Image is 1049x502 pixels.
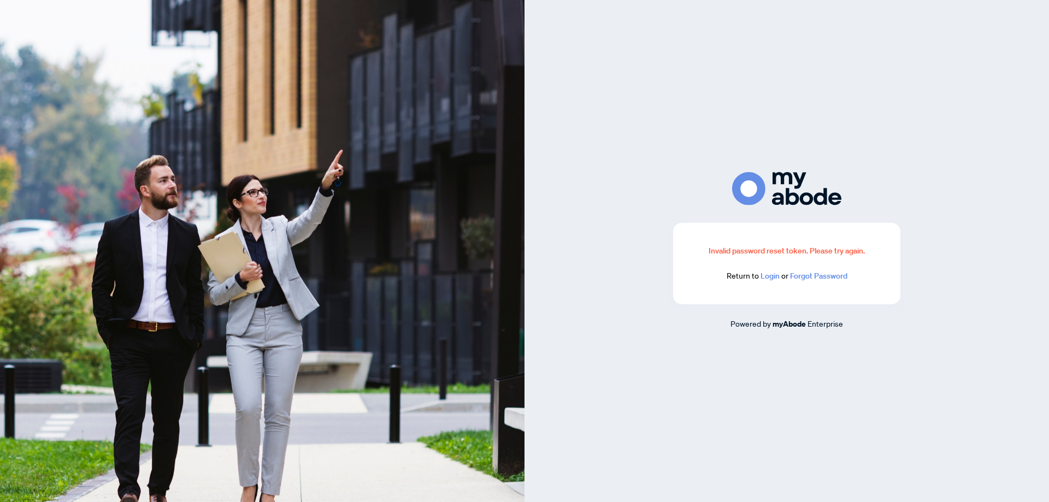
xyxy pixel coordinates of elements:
[773,318,806,330] a: myAbode
[808,318,843,328] span: Enterprise
[790,271,847,281] a: Forgot Password
[732,172,841,205] img: ma-logo
[761,271,780,281] a: Login
[699,270,874,282] div: Return to or
[730,318,771,328] span: Powered by
[699,245,874,257] div: Invalid password reset token. Please try again.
